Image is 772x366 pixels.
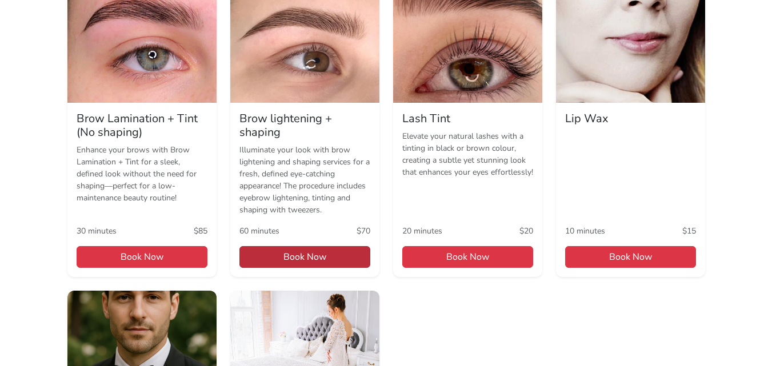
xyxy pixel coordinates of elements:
[194,225,207,237] span: $85
[402,112,533,126] h5: Lash Tint
[402,130,533,216] p: Elevate your natural lashes with a tinting in black or brown colour, creating a subtle yet stunni...
[77,144,207,216] p: Enhance your brows with Brow Lamination + Tint for a sleek, defined look without the need for sha...
[77,225,117,237] span: 30 minutes
[565,112,696,126] h5: Lip Wax
[239,144,370,216] p: Illuminate your look with brow lightening and shaping services for a fresh, defined eye-catching ...
[77,246,207,268] span: Book Now
[239,246,370,268] span: Book Now
[519,225,533,237] span: $20
[682,225,696,237] span: $15
[402,225,442,237] span: 20 minutes
[565,225,605,237] span: 10 minutes
[357,225,370,237] span: $70
[77,112,207,139] h5: Brow Lamination + Tint (No shaping)
[239,112,370,139] h5: Brow lightening + shaping
[239,225,279,237] span: 60 minutes
[402,246,533,268] span: Book Now
[565,246,696,268] span: Book Now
